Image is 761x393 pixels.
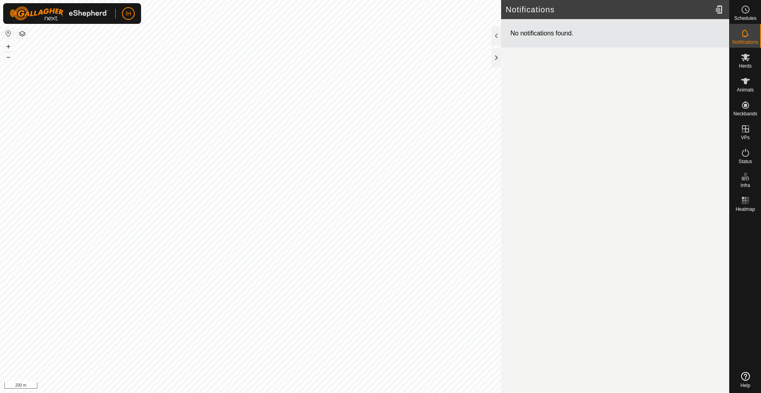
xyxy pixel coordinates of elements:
[740,383,750,388] span: Help
[4,42,13,51] button: +
[258,383,282,390] a: Contact Us
[738,159,752,164] span: Status
[4,52,13,62] button: –
[17,29,27,39] button: Map Layers
[737,88,754,92] span: Animals
[734,16,756,21] span: Schedules
[501,19,730,48] div: No notifications found.
[219,383,249,390] a: Privacy Policy
[733,111,757,116] span: Neckbands
[10,6,109,21] img: Gallagher Logo
[732,40,758,45] span: Notifications
[741,135,749,140] span: VPs
[126,10,131,18] span: IH
[736,207,755,212] span: Heatmap
[740,183,750,188] span: Infra
[506,5,712,14] h2: Notifications
[730,369,761,391] a: Help
[739,64,751,68] span: Herds
[4,29,13,38] button: Reset Map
